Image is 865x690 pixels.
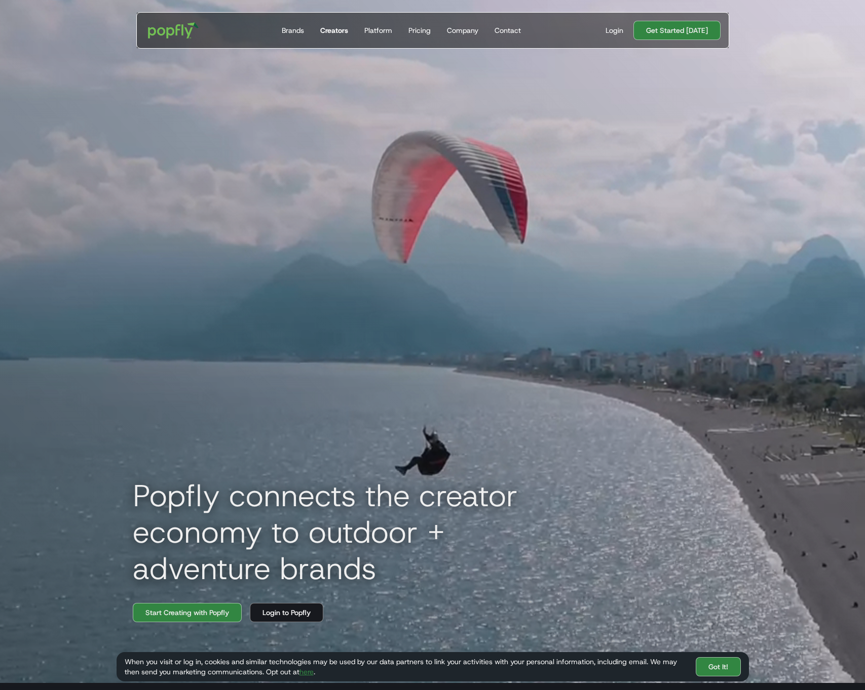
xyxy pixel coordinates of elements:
div: Login [606,25,623,35]
div: When you visit or log in, cookies and similar technologies may be used by our data partners to li... [125,657,688,677]
a: Login [601,25,627,35]
a: Start Creating with Popfly [133,603,242,622]
div: Creators [320,25,348,35]
a: here [299,667,314,676]
a: Contact [491,13,525,48]
div: Pricing [408,25,431,35]
a: Login to Popfly [250,603,323,622]
div: Brands [282,25,304,35]
a: Pricing [404,13,435,48]
a: Company [443,13,482,48]
a: Platform [360,13,396,48]
a: Creators [316,13,352,48]
a: Brands [278,13,308,48]
div: Company [447,25,478,35]
div: Contact [495,25,521,35]
a: home [141,15,206,46]
a: Got It! [696,657,741,676]
h1: Popfly connects the creator economy to outdoor + adventure brands [125,477,581,587]
a: Get Started [DATE] [633,21,721,40]
div: Platform [364,25,392,35]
